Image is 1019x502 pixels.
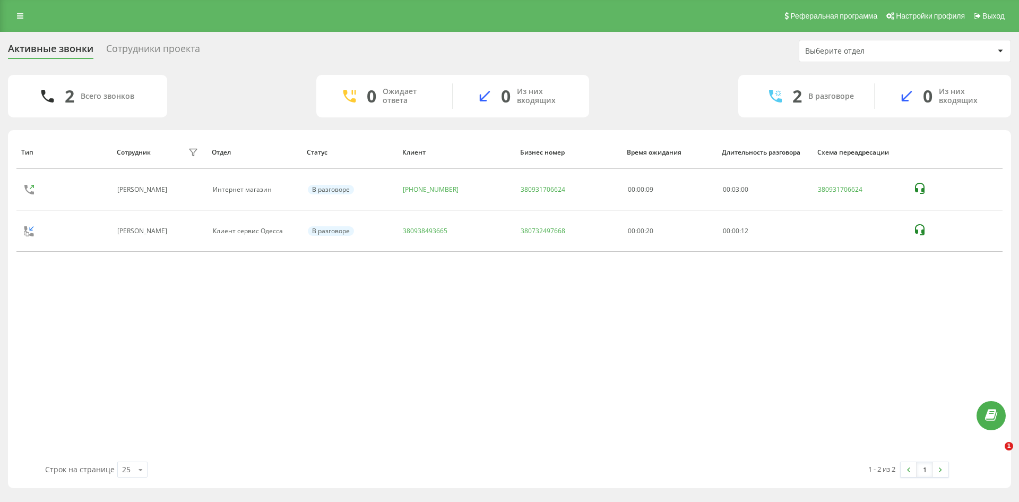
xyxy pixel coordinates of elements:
a: [PHONE_NUMBER] [403,185,459,194]
span: Строк на странице [45,464,115,474]
div: В разговоре [308,185,354,194]
a: 380931706624 [818,186,862,193]
span: 00 [732,226,739,235]
span: 12 [741,226,748,235]
div: Статус [307,149,392,156]
span: Выход [982,12,1005,20]
div: Активные звонки [8,43,93,59]
div: 2 [65,86,74,106]
div: 2 [792,86,802,106]
div: Интернет магазин [213,186,296,193]
span: Настройки профиля [896,12,965,20]
span: 00 [723,226,730,235]
span: 1 [1005,442,1013,450]
div: 00:00:09 [628,186,711,193]
div: 0 [923,86,932,106]
span: 00 [741,185,748,194]
div: : : [723,227,748,235]
span: 00 [723,185,730,194]
div: Сотрудник [117,149,151,156]
div: Клиент сервис Одесса [213,227,296,235]
a: 380938493665 [403,226,447,235]
div: В разговоре [308,226,354,236]
div: Выберите отдел [805,47,932,56]
div: 00:00:20 [628,227,711,235]
div: Схема переадресации [817,149,902,156]
div: 0 [367,86,376,106]
div: Отдел [212,149,297,156]
span: 03 [732,185,739,194]
div: Сотрудники проекта [106,43,200,59]
div: Из них входящих [517,87,573,105]
div: 25 [122,464,131,475]
div: : : [723,186,748,193]
div: Длительность разговора [722,149,807,156]
iframe: Intercom live chat [983,442,1008,467]
div: Клиент [402,149,510,156]
div: Время ожидания [627,149,712,156]
span: Реферальная программа [790,12,877,20]
div: Бизнес номер [520,149,617,156]
a: 1 [917,462,932,477]
div: Из них входящих [939,87,995,105]
a: 380732497668 [521,226,565,235]
div: Тип [21,149,106,156]
div: [PERSON_NAME] [117,227,170,235]
div: 0 [501,86,511,106]
div: Ожидает ответа [383,87,436,105]
div: Всего звонков [81,92,134,101]
div: 1 - 2 из 2 [868,464,895,474]
a: 380931706624 [521,185,565,194]
div: В разговоре [808,92,854,101]
div: [PERSON_NAME] [117,186,170,193]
